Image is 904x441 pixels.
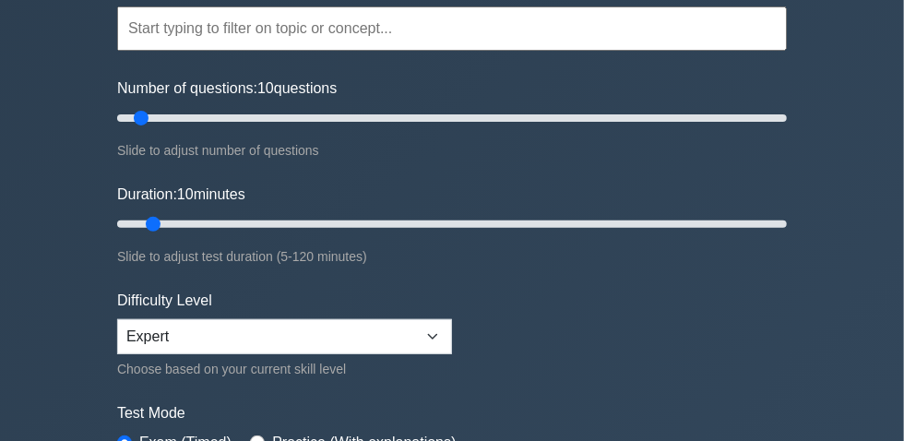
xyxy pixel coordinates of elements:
label: Test Mode [117,402,787,424]
label: Difficulty Level [117,290,212,312]
div: Slide to adjust test duration (5-120 minutes) [117,245,787,268]
span: 10 [177,186,194,202]
span: 10 [257,80,274,96]
label: Duration: minutes [117,184,245,206]
input: Start typing to filter on topic or concept... [117,6,787,51]
div: Choose based on your current skill level [117,358,452,380]
div: Slide to adjust number of questions [117,139,787,161]
label: Number of questions: questions [117,77,337,100]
